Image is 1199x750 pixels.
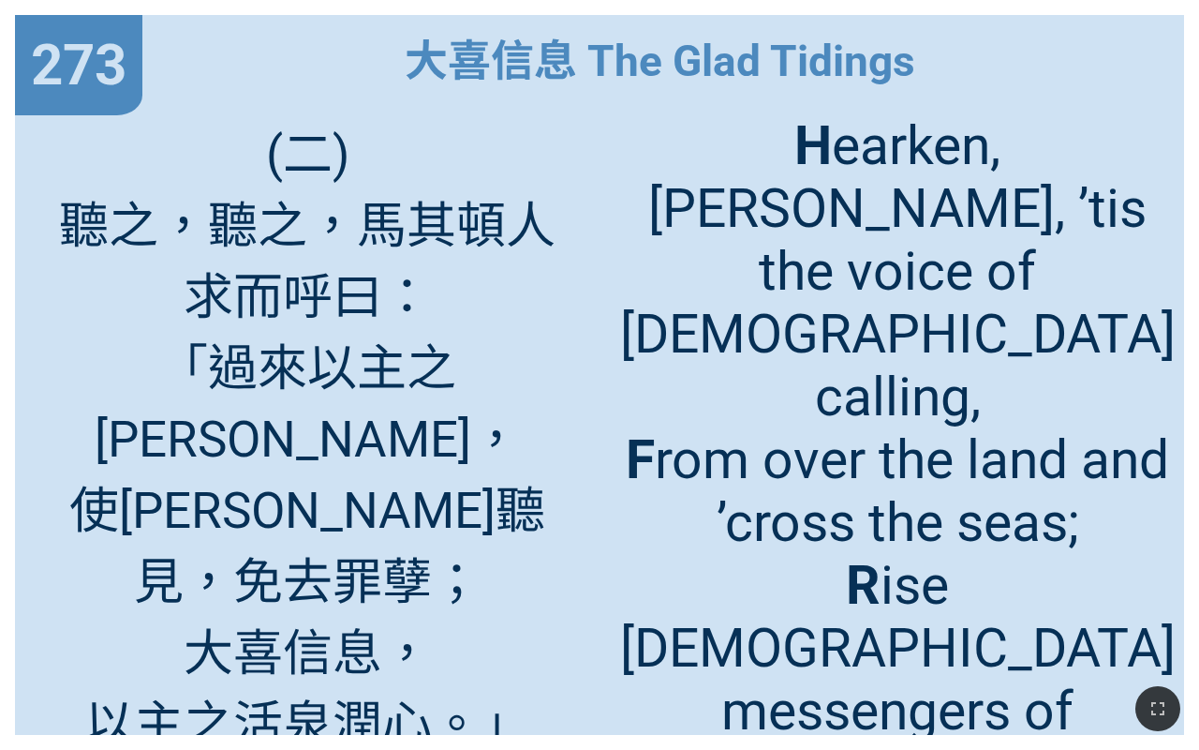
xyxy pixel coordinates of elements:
[626,428,655,491] b: F
[794,114,832,177] b: H
[846,554,881,617] b: R
[31,32,126,98] span: 273
[405,26,915,88] span: 大喜信息 The Glad Tidings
